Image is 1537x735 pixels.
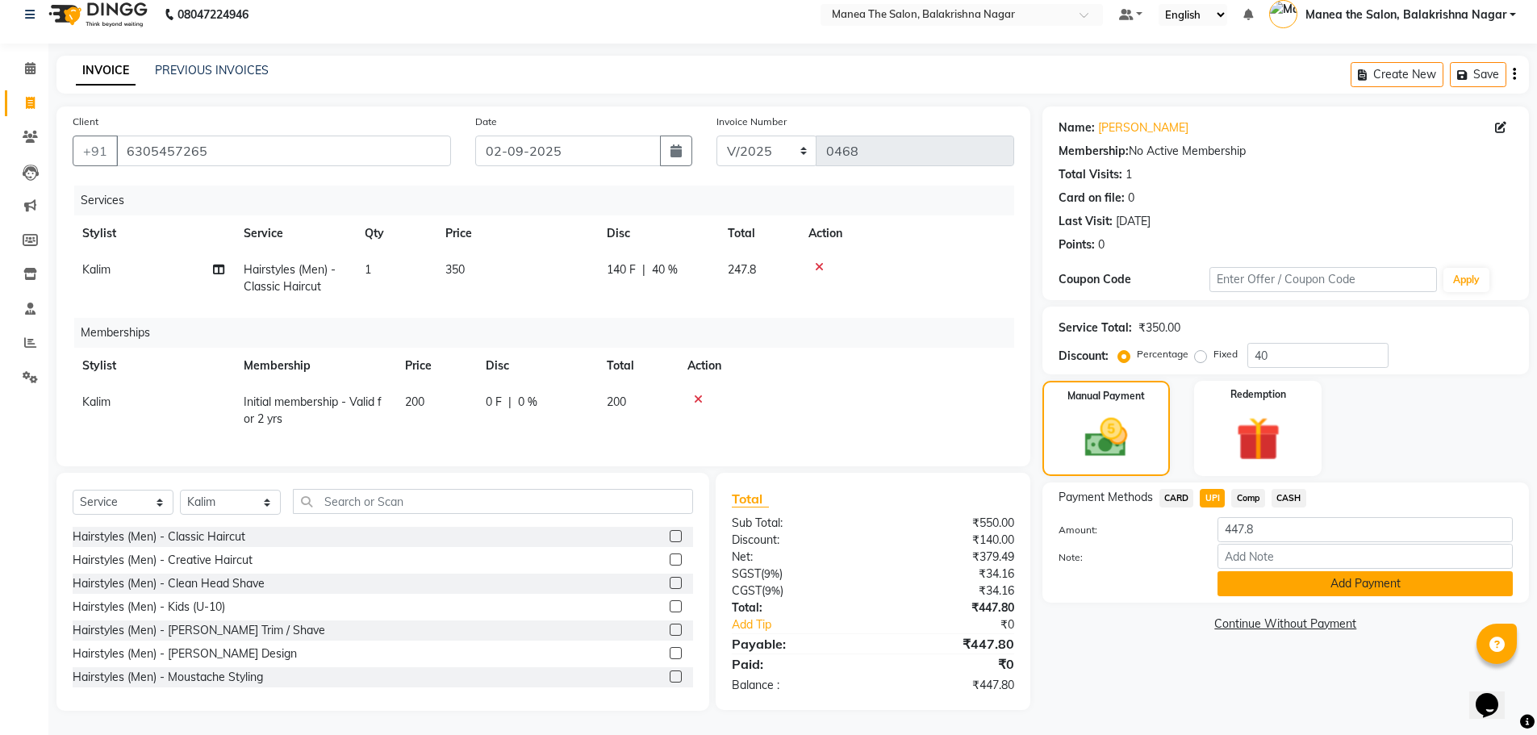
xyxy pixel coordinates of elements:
[1059,166,1122,183] div: Total Visits:
[365,262,371,277] span: 1
[873,677,1026,694] div: ₹447.80
[405,395,424,409] span: 200
[1231,489,1265,507] span: Comp
[73,348,234,384] th: Stylist
[716,115,787,129] label: Invoice Number
[732,583,762,598] span: CGST
[73,599,225,616] div: Hairstyles (Men) - Kids (U-10)
[73,669,263,686] div: Hairstyles (Men) - Moustache Styling
[73,622,325,639] div: Hairstyles (Men) - [PERSON_NAME] Trim / Shave
[1059,319,1132,336] div: Service Total:
[720,583,873,599] div: ( )
[1222,411,1294,466] img: _gift.svg
[73,645,297,662] div: Hairstyles (Men) - [PERSON_NAME] Design
[234,215,355,252] th: Service
[720,616,898,633] a: Add Tip
[873,515,1026,532] div: ₹550.00
[1059,119,1095,136] div: Name:
[1098,236,1105,253] div: 0
[486,394,502,411] span: 0 F
[155,63,269,77] a: PREVIOUS INVOICES
[720,654,873,674] div: Paid:
[720,532,873,549] div: Discount:
[732,491,769,507] span: Total
[873,583,1026,599] div: ₹34.16
[873,549,1026,566] div: ₹379.49
[728,262,756,277] span: 247.8
[73,136,118,166] button: +91
[607,395,626,409] span: 200
[1059,190,1125,207] div: Card on file:
[642,261,645,278] span: |
[436,215,597,252] th: Price
[1209,267,1437,292] input: Enter Offer / Coupon Code
[244,262,336,294] span: Hairstyles (Men) - Classic Haircut
[1059,271,1210,288] div: Coupon Code
[73,575,265,592] div: Hairstyles (Men) - Clean Head Shave
[1067,389,1145,403] label: Manual Payment
[1059,236,1095,253] div: Points:
[116,136,451,166] input: Search by Name/Mobile/Email/Code
[1217,571,1513,596] button: Add Payment
[1217,544,1513,569] input: Add Note
[293,489,693,514] input: Search or Scan
[508,394,512,411] span: |
[1217,517,1513,542] input: Amount
[1351,62,1443,87] button: Create New
[720,677,873,694] div: Balance :
[1059,143,1129,160] div: Membership:
[518,394,537,411] span: 0 %
[355,215,436,252] th: Qty
[720,549,873,566] div: Net:
[234,348,395,384] th: Membership
[1116,213,1151,230] div: [DATE]
[799,215,1014,252] th: Action
[720,634,873,654] div: Payable:
[1213,347,1238,361] label: Fixed
[732,566,761,581] span: SGST
[73,115,98,129] label: Client
[1071,413,1141,462] img: _cash.svg
[899,616,1026,633] div: ₹0
[873,654,1026,674] div: ₹0
[82,395,111,409] span: Kalim
[1230,387,1286,402] label: Redemption
[1059,348,1109,365] div: Discount:
[82,262,111,277] span: Kalim
[395,348,476,384] th: Price
[720,515,873,532] div: Sub Total:
[873,634,1026,654] div: ₹447.80
[74,318,1026,348] div: Memberships
[1159,489,1194,507] span: CARD
[1272,489,1306,507] span: CASH
[1443,268,1489,292] button: Apply
[1138,319,1180,336] div: ₹350.00
[1046,616,1526,633] a: Continue Without Payment
[873,566,1026,583] div: ₹34.16
[597,215,718,252] th: Disc
[1046,550,1206,565] label: Note:
[1046,523,1206,537] label: Amount:
[1128,190,1134,207] div: 0
[764,567,779,580] span: 9%
[73,552,253,569] div: Hairstyles (Men) - Creative Haircut
[718,215,799,252] th: Total
[73,215,234,252] th: Stylist
[476,348,597,384] th: Disc
[678,348,1014,384] th: Action
[652,261,678,278] span: 40 %
[1469,670,1521,719] iframe: chat widget
[1305,6,1506,23] span: Manea the Salon, Balakrishna Nagar
[607,261,636,278] span: 140 F
[873,532,1026,549] div: ₹140.00
[720,599,873,616] div: Total:
[597,348,678,384] th: Total
[720,566,873,583] div: ( )
[74,186,1026,215] div: Services
[1059,213,1113,230] div: Last Visit:
[1126,166,1132,183] div: 1
[445,262,465,277] span: 350
[244,395,382,426] span: Initial membership - Valid for 2 yrs
[1059,489,1153,506] span: Payment Methods
[1059,143,1513,160] div: No Active Membership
